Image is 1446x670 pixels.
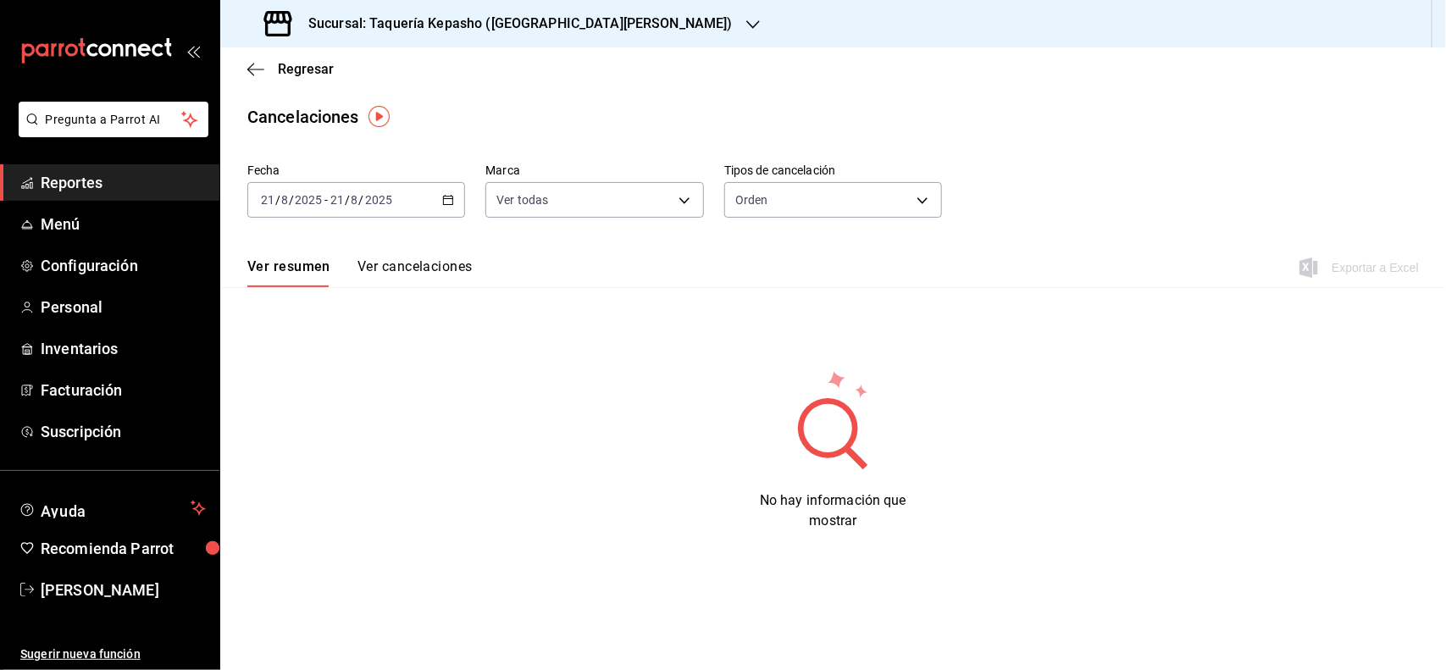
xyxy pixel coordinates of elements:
[351,193,359,207] input: --
[295,14,733,34] h3: Sucursal: Taquería Kepasho ([GEOGRAPHIC_DATA][PERSON_NAME])
[289,193,294,207] span: /
[330,193,345,207] input: --
[485,165,703,177] label: Marca
[41,337,206,360] span: Inventarios
[20,645,206,663] span: Sugerir nueva función
[359,193,364,207] span: /
[357,258,473,287] button: Ver cancelaciones
[41,498,184,518] span: Ayuda
[19,102,208,137] button: Pregunta a Parrot AI
[41,537,206,560] span: Recomienda Parrot
[760,492,906,529] span: No hay información que mostrar
[324,193,328,207] span: -
[41,171,206,194] span: Reportes
[247,165,465,177] label: Fecha
[724,165,942,177] label: Tipos de cancelación
[12,123,208,141] a: Pregunta a Parrot AI
[247,61,334,77] button: Regresar
[368,106,390,127] img: Tooltip marker
[186,44,200,58] button: open_drawer_menu
[41,254,206,277] span: Configuración
[247,258,330,287] button: Ver resumen
[735,191,768,208] span: Orden
[364,193,393,207] input: ----
[260,193,275,207] input: --
[41,420,206,443] span: Suscripción
[41,213,206,235] span: Menú
[275,193,280,207] span: /
[247,104,359,130] div: Cancelaciones
[41,296,206,318] span: Personal
[41,579,206,601] span: [PERSON_NAME]
[496,191,548,208] span: Ver todas
[345,193,350,207] span: /
[46,111,182,129] span: Pregunta a Parrot AI
[41,379,206,401] span: Facturación
[280,193,289,207] input: --
[294,193,323,207] input: ----
[247,258,473,287] div: navigation tabs
[278,61,334,77] span: Regresar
